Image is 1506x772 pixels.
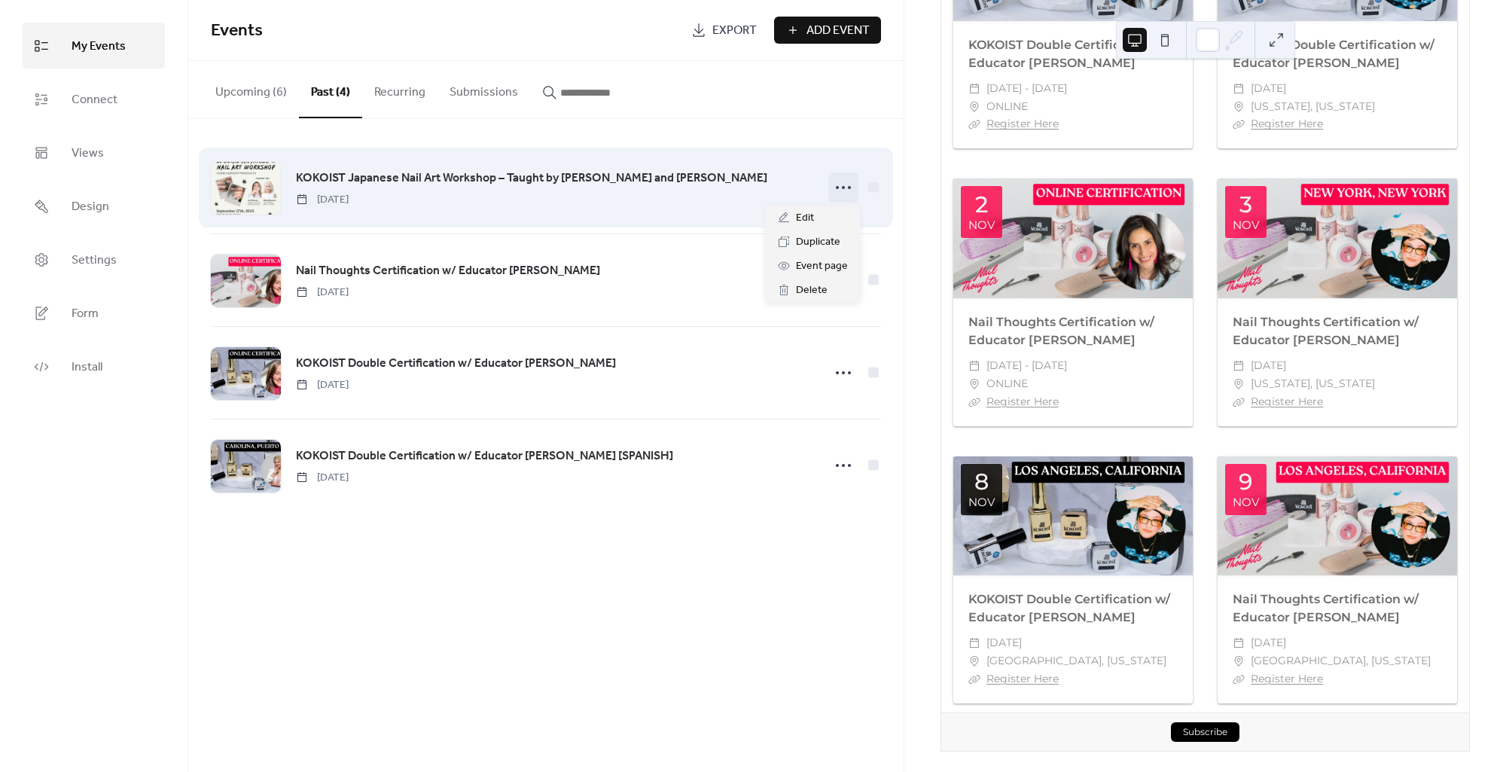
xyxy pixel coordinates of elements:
a: Nail Thoughts Certification w/ Educator [PERSON_NAME] [1233,315,1419,347]
div: 8 [974,471,989,493]
a: Register Here [1251,672,1323,685]
div: Nov [968,219,995,230]
span: [DATE] [296,192,349,208]
a: Nail Thoughts Certification w/ Educator [PERSON_NAME] [968,315,1154,347]
a: KOKOIST Double Certification w/ Educator [PERSON_NAME] [SPANISH] [296,447,673,466]
a: KOKOIST Double Certification w/ Educator [PERSON_NAME] [1233,38,1434,70]
div: ​ [968,652,980,670]
span: [DATE] - [DATE] [986,357,1067,375]
div: ​ [968,98,980,116]
span: ONLINE [986,98,1028,116]
div: ​ [968,357,980,375]
a: Settings [23,236,165,282]
div: ​ [968,670,980,688]
span: Export [712,22,757,40]
span: Nail Thoughts Certification w/ Educator [PERSON_NAME] [296,262,600,280]
div: ​ [968,375,980,393]
button: Upcoming (6) [203,61,299,117]
a: Install [23,343,165,389]
div: Nov [1233,496,1259,508]
a: Register Here [986,117,1059,130]
span: Delete [796,282,828,300]
a: Views [23,130,165,175]
span: [DATE] [1251,634,1286,652]
span: [DATE] [296,470,349,486]
span: My Events [72,35,126,58]
div: ​ [1233,652,1245,670]
div: Nov [1233,219,1259,230]
div: ​ [1233,634,1245,652]
div: ​ [1233,393,1245,411]
button: Subscribe [1171,722,1239,742]
span: KOKOIST Double Certification w/ Educator [PERSON_NAME] [SPANISH] [296,447,673,465]
span: [GEOGRAPHIC_DATA], [US_STATE] [986,652,1166,670]
div: ​ [1233,375,1245,393]
a: Nail Thoughts Certification w/ Educator [PERSON_NAME] [296,261,600,281]
button: Recurring [362,61,437,117]
span: Design [72,195,109,218]
span: KOKOIST Double Certification w/ Educator [PERSON_NAME] [296,355,616,373]
a: Nail Thoughts Certification w/ Educator [PERSON_NAME] [1233,592,1419,624]
button: Past (4) [299,61,362,118]
a: My Events [23,23,165,69]
div: ​ [968,634,980,652]
a: Export [680,17,768,44]
a: Register Here [1251,117,1323,130]
span: Events [211,14,263,47]
span: Connect [72,88,117,111]
div: 2 [975,194,988,216]
a: KOKOIST Japanese Nail Art Workshop – Taught by [PERSON_NAME] and [PERSON_NAME] [296,169,767,188]
span: [US_STATE], [US_STATE] [1251,98,1375,116]
div: ​ [1233,80,1245,98]
div: 9 [1239,471,1253,493]
a: KOKOIST Double Certification w/ Educator [PERSON_NAME] [968,592,1170,624]
div: Nov [968,496,995,508]
a: KOKOIST Double Certification w/ Educator [PERSON_NAME] [296,354,616,374]
a: Design [23,183,165,229]
a: KOKOIST Double Certification w/ Educator [PERSON_NAME] [968,38,1170,70]
span: Duplicate [796,233,840,252]
span: [GEOGRAPHIC_DATA], [US_STATE] [1251,652,1431,670]
div: ​ [1233,115,1245,133]
span: Settings [72,249,117,272]
span: Install [72,355,102,379]
span: [DATE] [986,634,1022,652]
span: [DATE] [1251,80,1286,98]
a: Register Here [986,672,1059,685]
a: Connect [23,76,165,122]
button: Submissions [437,61,530,117]
div: 3 [1239,194,1252,216]
span: [DATE] [296,285,349,301]
span: Event page [796,258,848,276]
div: ​ [1233,357,1245,375]
span: Add Event [806,22,870,40]
span: Form [72,302,99,325]
span: ONLINE [986,375,1028,393]
div: ​ [1233,98,1245,116]
div: ​ [968,393,980,411]
span: Edit [796,209,814,227]
div: ​ [968,80,980,98]
a: Form [23,290,165,336]
span: Views [72,142,104,165]
div: ​ [1233,670,1245,688]
span: [DATE] [296,377,349,393]
a: Register Here [1251,395,1323,408]
div: ​ [968,115,980,133]
span: [DATE] [1251,357,1286,375]
a: Register Here [986,395,1059,408]
span: [US_STATE], [US_STATE] [1251,375,1375,393]
button: Add Event [774,17,881,44]
span: [DATE] - [DATE] [986,80,1067,98]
